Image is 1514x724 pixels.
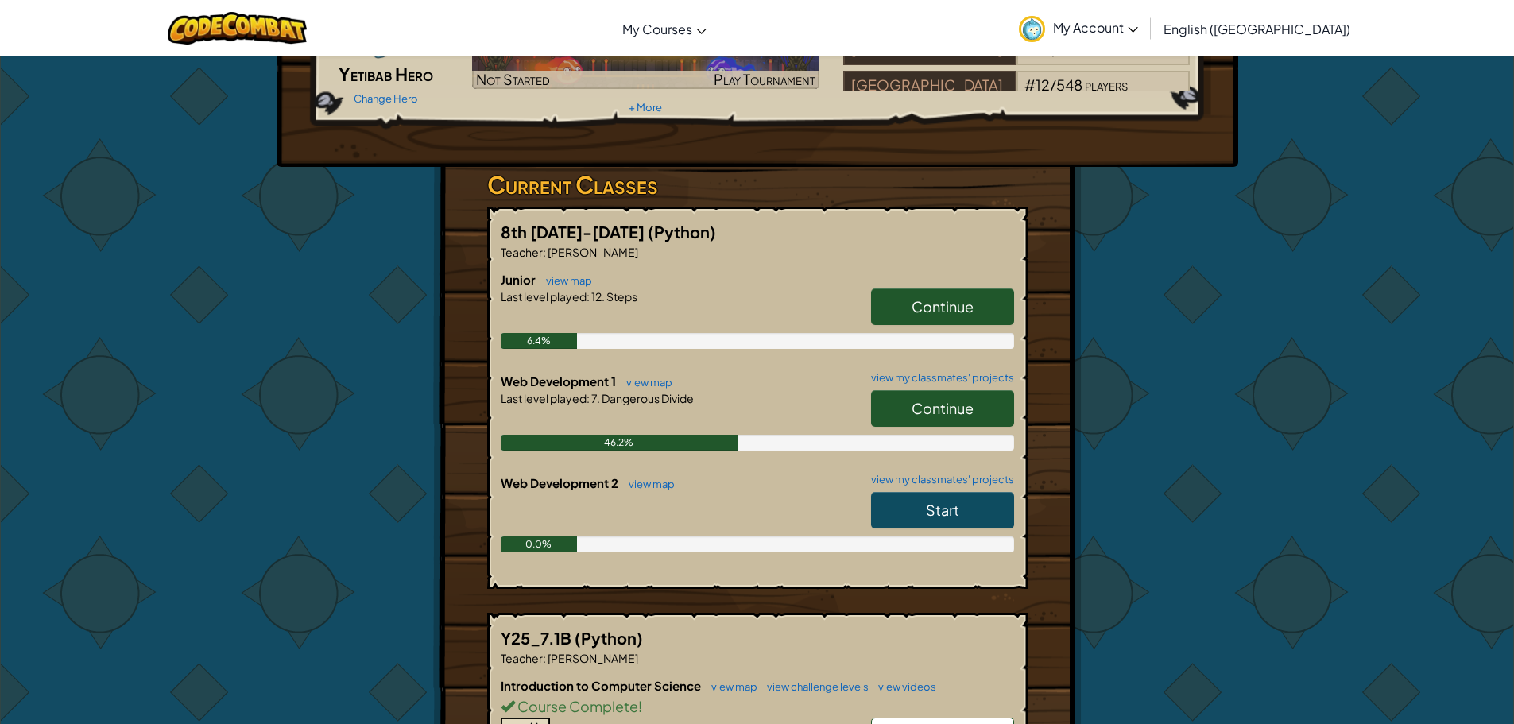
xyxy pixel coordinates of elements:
a: view my classmates' projects [863,474,1014,485]
span: Yetibab Hero [339,63,433,85]
span: # [1024,75,1036,94]
a: + More [629,101,662,114]
a: view my classmates' projects [863,373,1014,383]
a: view videos [870,680,936,693]
a: Change Hero [354,92,418,105]
a: [GEOGRAPHIC_DATA]#47/945players [843,50,1191,68]
span: Teacher [501,651,543,665]
span: Dangerous Divide [600,391,694,405]
span: Play Tournament [714,70,815,88]
span: : [587,289,590,304]
span: Last level played [501,289,587,304]
div: 0.0% [501,536,578,552]
span: Start [926,501,959,519]
span: 12. [590,289,605,304]
a: view map [621,478,675,490]
span: Web Development 1 [501,374,618,389]
a: My Account [1011,3,1146,53]
a: English ([GEOGRAPHIC_DATA]) [1156,7,1358,50]
span: (Python) [648,222,716,242]
a: Not StartedPlay Tournament [472,29,819,89]
a: view map [618,376,672,389]
a: My Courses [614,7,714,50]
span: Course Complete [515,697,638,715]
div: 46.2% [501,435,738,451]
span: Continue [912,399,974,417]
span: Teacher [501,245,543,259]
a: view challenge levels [759,680,869,693]
span: 12 [1036,75,1050,94]
div: [GEOGRAPHIC_DATA] [843,71,1016,101]
img: CodeCombat logo [168,12,307,45]
span: players [1085,75,1128,94]
span: Steps [605,289,637,304]
span: [PERSON_NAME] [546,651,638,665]
span: ! [638,697,642,715]
span: : [543,245,546,259]
a: view map [703,680,757,693]
img: avatar [1019,16,1045,42]
img: Golden Goal [472,29,819,89]
span: / [1050,75,1056,94]
span: (Python) [575,628,643,648]
span: Y25_7.1B [501,628,575,648]
span: Web Development 2 [501,475,621,490]
span: Introduction to Computer Science [501,678,703,693]
span: : [543,651,546,665]
span: Junior [501,272,538,287]
span: [PERSON_NAME] [546,245,638,259]
span: 548 [1056,75,1082,94]
span: Continue [912,297,974,316]
span: English ([GEOGRAPHIC_DATA]) [1164,21,1350,37]
span: 7. [590,391,600,405]
h3: Current Classes [487,167,1028,203]
a: view map [538,274,592,287]
span: Not Started [476,70,550,88]
div: 6.4% [501,333,578,349]
a: [GEOGRAPHIC_DATA]#12/548players [843,86,1191,104]
span: 8th [DATE]-[DATE] [501,222,648,242]
span: Last level played [501,391,587,405]
span: : [587,391,590,405]
span: My Courses [622,21,692,37]
span: My Account [1053,19,1138,36]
